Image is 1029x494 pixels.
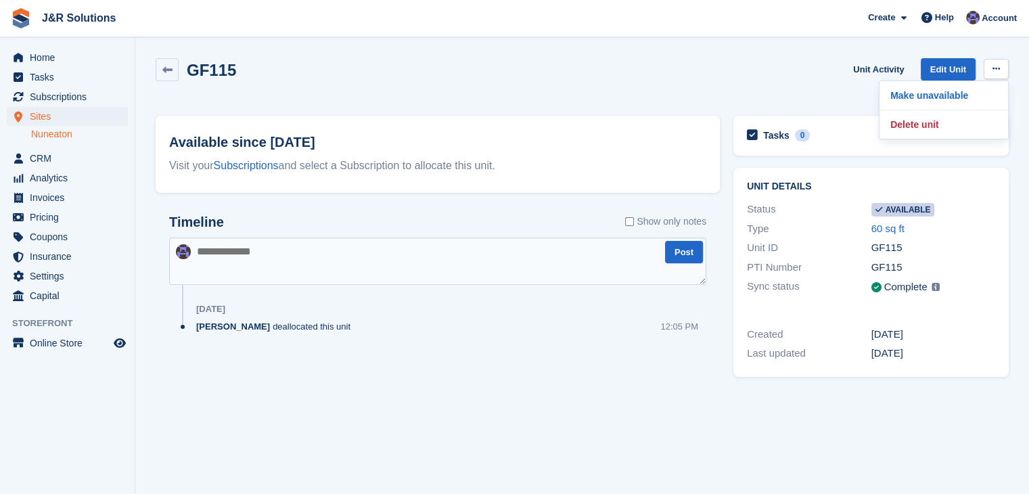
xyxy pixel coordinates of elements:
[868,11,895,24] span: Create
[871,327,996,342] div: [DATE]
[763,129,790,141] h2: Tasks
[625,215,634,229] input: Show only notes
[747,279,871,296] div: Sync status
[871,346,996,361] div: [DATE]
[885,87,1003,104] a: Make unavailable
[30,208,111,227] span: Pricing
[214,160,279,171] a: Subscriptions
[747,327,871,342] div: Created
[7,87,128,106] a: menu
[30,286,111,305] span: Capital
[30,68,111,87] span: Tasks
[187,61,236,79] h2: GF115
[169,158,706,174] div: Visit your and select a Subscription to allocate this unit.
[747,221,871,237] div: Type
[747,240,871,256] div: Unit ID
[30,149,111,168] span: CRM
[30,247,111,266] span: Insurance
[112,335,128,351] a: Preview store
[31,128,128,141] a: Nuneaton
[30,169,111,187] span: Analytics
[30,334,111,353] span: Online Store
[30,188,111,207] span: Invoices
[921,58,976,81] a: Edit Unit
[7,286,128,305] a: menu
[37,7,121,29] a: J&R Solutions
[196,320,357,333] div: deallocated this unit
[30,227,111,246] span: Coupons
[747,346,871,361] div: Last updated
[747,181,995,192] h2: Unit details
[7,68,128,87] a: menu
[169,132,706,152] h2: Available since [DATE]
[871,260,996,275] div: GF115
[7,334,128,353] a: menu
[966,11,980,24] img: Morgan Brown
[30,48,111,67] span: Home
[932,283,940,291] img: icon-info-grey-7440780725fd019a000dd9b08b2336e03edf1995a4989e88bcd33f0948082b44.svg
[169,215,224,230] h2: Timeline
[196,304,225,315] div: [DATE]
[982,12,1017,25] span: Account
[196,320,270,333] span: [PERSON_NAME]
[885,116,1003,133] a: Delete unit
[30,107,111,126] span: Sites
[747,202,871,217] div: Status
[660,320,698,333] div: 12:05 PM
[871,203,935,217] span: Available
[747,260,871,275] div: PTI Number
[30,87,111,106] span: Subscriptions
[7,267,128,286] a: menu
[884,279,928,295] div: Complete
[176,244,191,259] img: Morgan Brown
[871,223,905,234] a: 60 sq ft
[848,58,909,81] a: Unit Activity
[665,241,703,263] button: Post
[7,169,128,187] a: menu
[7,247,128,266] a: menu
[7,107,128,126] a: menu
[11,8,31,28] img: stora-icon-8386f47178a22dfd0bd8f6a31ec36ba5ce8667c1dd55bd0f319d3a0aa187defe.svg
[7,208,128,227] a: menu
[7,48,128,67] a: menu
[871,240,996,256] div: GF115
[12,317,135,330] span: Storefront
[7,188,128,207] a: menu
[30,267,111,286] span: Settings
[935,11,954,24] span: Help
[7,149,128,168] a: menu
[625,215,706,229] label: Show only notes
[7,227,128,246] a: menu
[795,129,810,141] div: 0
